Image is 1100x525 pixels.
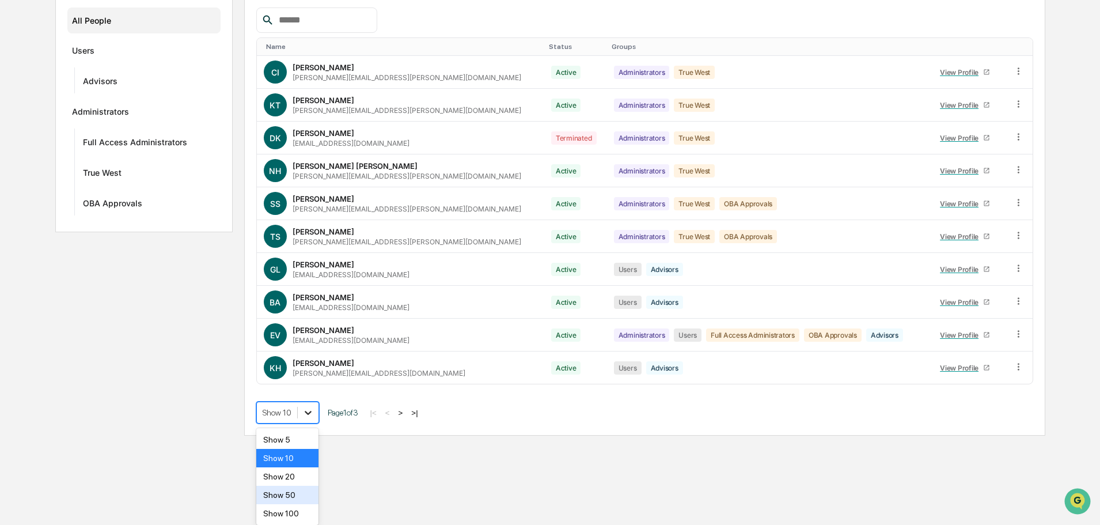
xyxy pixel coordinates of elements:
[940,298,983,307] div: View Profile
[270,232,280,241] span: TS
[674,197,715,210] div: True West
[270,133,281,143] span: DK
[551,361,581,375] div: Active
[293,260,354,269] div: [PERSON_NAME]
[271,67,279,77] span: CI
[935,326,995,344] a: View Profile
[646,361,683,375] div: Advisors
[293,129,354,138] div: [PERSON_NAME]
[83,198,142,212] div: OBA Approvals
[266,43,540,51] div: Toggle SortBy
[935,63,995,81] a: View Profile
[674,230,715,243] div: True West
[551,99,581,112] div: Active
[7,231,79,252] a: 🖐️Preclearance
[933,43,1002,51] div: Toggle SortBy
[935,129,995,147] a: View Profile
[646,263,683,276] div: Advisors
[940,265,983,274] div: View Profile
[293,293,354,302] div: [PERSON_NAME]
[614,328,670,342] div: Administrators
[293,326,354,335] div: [PERSON_NAME]
[293,369,465,377] div: [PERSON_NAME][EMAIL_ADDRESS][DOMAIN_NAME]
[551,131,597,145] div: Terminated
[23,236,74,247] span: Preclearance
[614,164,670,177] div: Administrators
[804,328,862,342] div: OBA Approvals
[96,157,100,166] span: •
[256,486,319,504] div: Show 50
[935,228,995,245] a: View Profile
[270,199,280,209] span: SS
[270,330,280,340] span: EV
[551,263,581,276] div: Active
[614,296,642,309] div: Users
[674,131,715,145] div: True West
[674,66,715,79] div: True West
[102,188,126,197] span: [DATE]
[256,430,319,449] div: Show 5
[269,166,281,176] span: NH
[36,157,93,166] span: [PERSON_NAME]
[935,359,995,377] a: View Profile
[270,297,280,307] span: BA
[614,230,670,243] div: Administrators
[866,328,903,342] div: Advisors
[940,199,983,208] div: View Profile
[719,197,777,210] div: OBA Approvals
[706,328,799,342] div: Full Access Administrators
[614,131,670,145] div: Administrators
[940,101,983,109] div: View Profile
[551,328,581,342] div: Active
[935,293,995,311] a: View Profile
[367,408,380,418] button: |<
[12,146,30,164] img: Tammy Steffen
[940,134,983,142] div: View Profile
[293,336,409,345] div: [EMAIL_ADDRESS][DOMAIN_NAME]
[24,88,45,109] img: 8933085812038_c878075ebb4cc5468115_72.jpg
[1015,43,1027,51] div: Toggle SortBy
[293,194,354,203] div: [PERSON_NAME]
[12,237,21,246] div: 🖐️
[293,63,354,72] div: [PERSON_NAME]
[674,328,701,342] div: Users
[614,99,670,112] div: Administrators
[328,408,358,417] span: Page 1 of 3
[551,66,581,79] div: Active
[52,88,189,100] div: Start new chat
[256,449,319,467] div: Show 10
[81,285,139,294] a: Powered byPylon
[72,107,129,120] div: Administrators
[935,96,995,114] a: View Profile
[293,303,409,312] div: [EMAIL_ADDRESS][DOMAIN_NAME]
[293,106,521,115] div: [PERSON_NAME][EMAIL_ADDRESS][PERSON_NAME][DOMAIN_NAME]
[84,237,93,246] div: 🗄️
[293,227,354,236] div: [PERSON_NAME]
[549,43,602,51] div: Toggle SortBy
[12,24,210,43] p: How can we help?
[408,408,421,418] button: >|
[940,331,983,339] div: View Profile
[674,164,715,177] div: True West
[12,88,32,109] img: 1746055101610-c473b297-6a78-478c-a979-82029cc54cd1
[293,96,354,105] div: [PERSON_NAME]
[79,231,147,252] a: 🗄️Attestations
[614,66,670,79] div: Administrators
[293,270,409,279] div: [EMAIL_ADDRESS][DOMAIN_NAME]
[36,188,93,197] span: [PERSON_NAME]
[12,177,30,195] img: Tammy Steffen
[256,467,319,486] div: Show 20
[293,237,521,246] div: [PERSON_NAME][EMAIL_ADDRESS][PERSON_NAME][DOMAIN_NAME]
[7,253,77,274] a: 🔎Data Lookup
[270,100,280,110] span: KT
[52,100,158,109] div: We're available if you need us!
[293,172,521,180] div: [PERSON_NAME][EMAIL_ADDRESS][PERSON_NAME][DOMAIN_NAME]
[614,361,642,375] div: Users
[83,137,187,151] div: Full Access Administrators
[270,363,281,373] span: KH
[270,265,280,274] span: GL
[940,68,983,77] div: View Profile
[256,504,319,523] div: Show 100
